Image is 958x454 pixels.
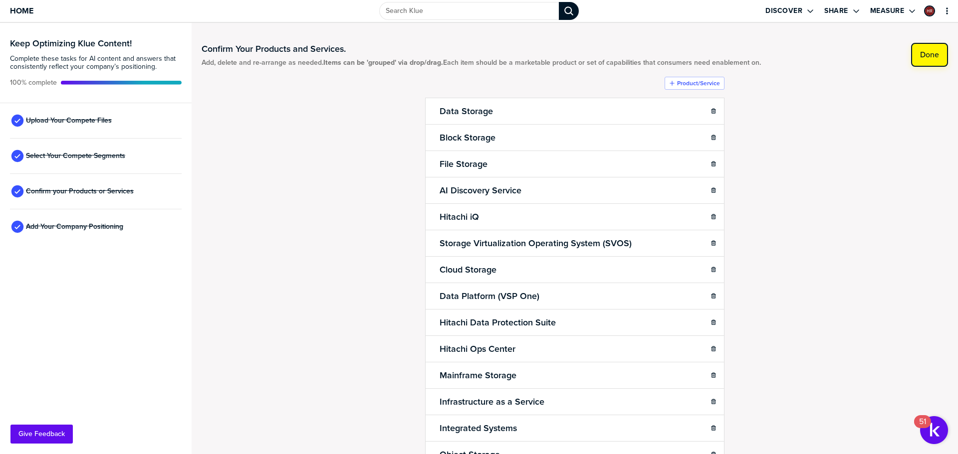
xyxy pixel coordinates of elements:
[920,416,948,444] button: Open Resource Center, 51 new notifications
[438,263,498,277] h2: Cloud Storage
[323,57,443,68] strong: Items can be 'grouped' via drop/drag.
[677,79,720,87] label: Product/Service
[765,6,802,15] label: Discover
[438,131,497,145] h2: Block Storage
[10,55,182,71] span: Complete these tasks for AI content and answers that consistently reflect your company’s position...
[26,152,125,160] span: Select Your Compete Segments
[925,6,934,15] img: ba35ec49ff23430a4fc13b4db49194ca-sml.png
[202,43,761,55] h1: Confirm Your Products and Services.
[438,236,634,250] h2: Storage Virtualization Operating System (SVOS)
[438,315,558,329] h2: Hitachi Data Protection Suite
[438,395,546,409] h2: Infrastructure as a Service
[559,2,579,20] div: Search Klue
[10,425,73,444] button: Give Feedback
[26,117,112,125] span: Upload Your Compete Files
[438,104,495,118] h2: Data Storage
[438,289,541,303] h2: Data Platform (VSP One)
[379,2,559,20] input: Search Klue
[438,157,489,171] h2: File Storage
[920,50,939,60] label: Done
[26,223,123,231] span: Add Your Company Positioning
[438,183,523,197] h2: AI Discovery Service
[10,79,57,87] span: Active
[10,6,33,15] span: Home
[924,5,935,16] div: Howard Rubin
[923,4,936,17] a: Edit Profile
[438,342,517,356] h2: Hitachi Ops Center
[26,187,134,195] span: Confirm your Products or Services
[202,59,761,67] span: Add, delete and re-arrange as needed. Each item should be a marketable product or set of capabili...
[438,421,519,435] h2: Integrated Systems
[824,6,848,15] label: Share
[919,422,926,435] div: 51
[438,210,481,224] h2: Hitachi iQ
[10,39,182,48] h3: Keep Optimizing Klue Content!
[870,6,905,15] label: Measure
[438,368,518,382] h2: Mainframe Storage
